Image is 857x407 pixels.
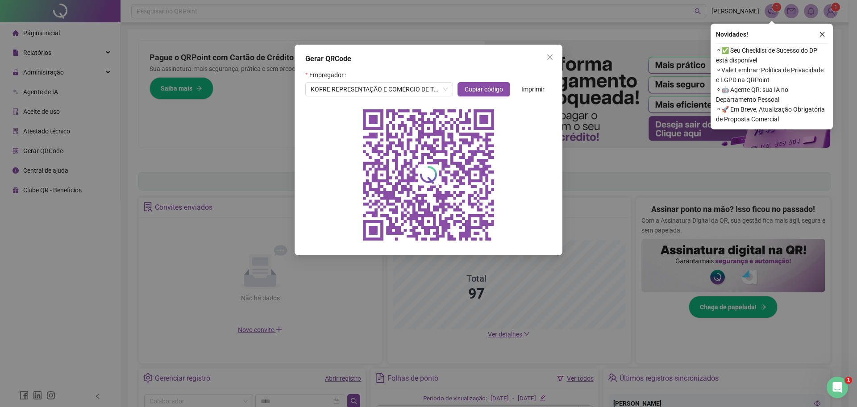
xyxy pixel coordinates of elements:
span: 1 [845,377,852,384]
span: Novidades ! [716,29,748,39]
label: Empregador [305,68,349,82]
button: Copiar código [458,82,510,96]
button: Imprimir [514,82,552,96]
span: ⚬ Vale Lembrar: Política de Privacidade e LGPD na QRPoint [716,65,828,85]
button: Close [543,50,557,64]
span: ⚬ 🤖 Agente QR: sua IA no Departamento Pessoal [716,85,828,104]
span: KOFRE REPRESENTAÇÃO E COMÉRCIO DE TELECOMUNICAÇÕES LTDA. [311,83,448,96]
span: Copiar código [465,84,503,94]
img: qrcode do empregador [357,104,500,246]
span: ⚬ 🚀 Em Breve, Atualização Obrigatória de Proposta Comercial [716,104,828,124]
span: Imprimir [521,84,545,94]
iframe: Intercom live chat [827,377,848,398]
div: Gerar QRCode [305,54,552,64]
span: close [546,54,553,61]
span: close [819,31,825,37]
span: ⚬ ✅ Seu Checklist de Sucesso do DP está disponível [716,46,828,65]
